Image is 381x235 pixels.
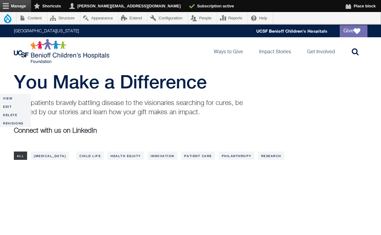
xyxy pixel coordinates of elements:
a: Innovation [148,152,177,160]
a: People [188,12,217,24]
a: [GEOGRAPHIC_DATA][US_STATE] [14,29,79,33]
a: Structure [47,12,80,24]
img: Logo for UCSF Benioff Children's Hospitals Foundation [14,39,111,63]
a: Configuration [148,12,188,24]
a: Content [17,12,47,24]
a: Impact Stories [254,37,296,65]
b: Connect with us on LinkedIn [14,128,97,134]
a: Health Equity [107,152,144,160]
a: Patient Care [181,152,215,160]
a: UCSF Benioff Children's Hospitals [256,28,327,34]
a: All [14,152,27,160]
a: Philanthropy [219,152,254,160]
a: Get Involved [302,37,340,65]
a: Appearance [80,12,118,24]
a: Ways to Give [209,37,248,65]
a: Child Life [76,152,104,160]
p: From patients bravely battling disease to the visionaries searching for cures, be inspired by our... [14,99,251,117]
a: [MEDICAL_DATA] [31,152,69,160]
a: Extend [119,12,148,24]
span: You Make a Difference [14,71,207,92]
a: Help [248,12,273,24]
a: Research [258,152,284,160]
a: Give [340,25,367,37]
a: Reports [217,12,248,24]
